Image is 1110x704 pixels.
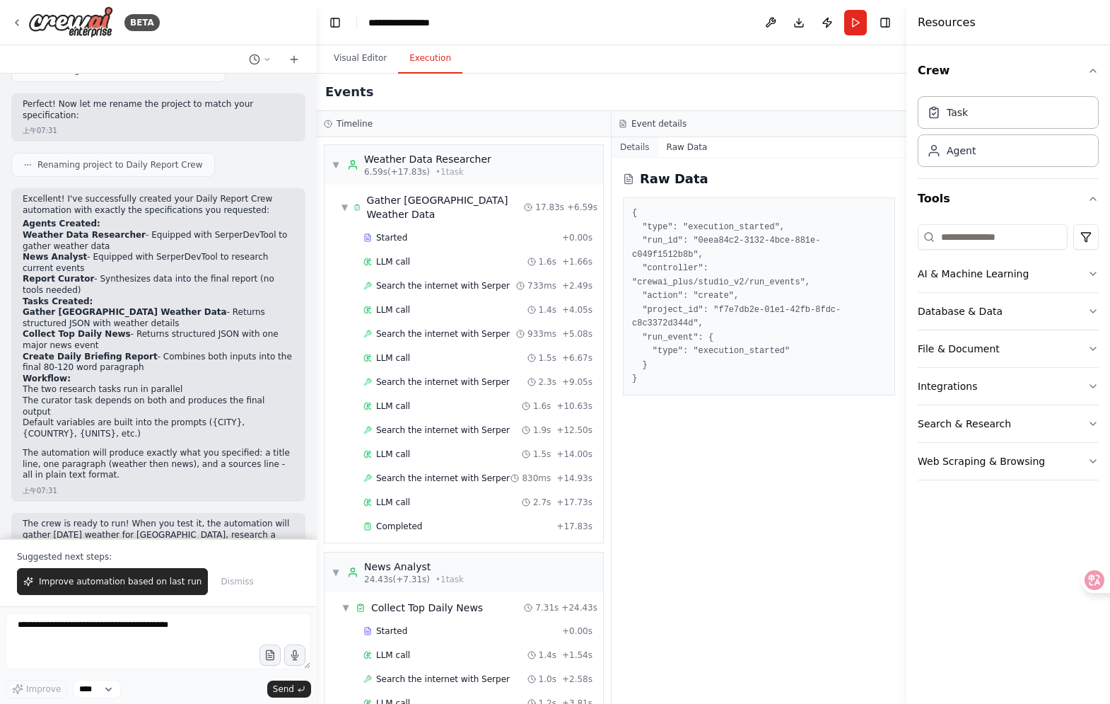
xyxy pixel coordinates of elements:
[522,473,551,484] span: 830ms
[39,576,201,587] span: Improve automation based on last run
[556,521,592,532] span: + 17.83s
[376,232,407,243] span: Started
[562,376,592,388] span: + 9.05s
[124,14,160,31] div: BETA
[533,400,551,412] span: 1.6s
[918,91,1099,178] div: Crew
[436,574,464,585] span: • 1 task
[259,645,281,666] button: Upload files
[562,625,592,637] span: + 0.00s
[875,13,895,33] button: Hide right sidebar
[562,256,592,267] span: + 1.66s
[556,497,592,508] span: + 17.73s
[539,352,556,364] span: 1.5s
[539,674,556,685] span: 1.0s
[436,166,464,178] span: • 1 task
[322,44,398,74] button: Visual Editor
[376,328,510,340] span: Search the internet with Serper
[539,304,556,316] span: 1.4s
[535,602,559,613] span: 7.31s
[918,330,1099,367] button: File & Document
[918,293,1099,330] button: Database & Data
[23,219,100,229] strong: Agents Created:
[23,296,93,306] strong: Tasks Created:
[23,252,87,262] strong: News Analyst
[562,674,592,685] span: + 2.58s
[527,280,556,292] span: 733ms
[918,342,1000,356] div: File & Document
[23,352,294,374] li: - Combines both inputs into the final 80-120 word paragraph
[918,304,1003,318] div: Database & Data
[23,519,294,562] p: The crew is ready to run! When you test it, the automation will gather [DATE] weather for [GEOGRA...
[364,166,430,178] span: 6.59s (+17.83s)
[367,193,525,221] div: Gather [GEOGRAPHIC_DATA] Weather Data
[398,44,462,74] button: Execution
[918,14,976,31] h4: Resources
[376,352,410,364] span: LLM call
[273,683,294,695] span: Send
[918,179,1099,219] button: Tools
[562,328,592,340] span: + 5.08s
[364,152,491,166] div: Weather Data Researcher
[533,449,551,460] span: 1.5s
[284,645,305,666] button: Click to speak your automation idea
[23,329,131,339] strong: Collect Top Daily News
[376,674,510,685] span: Search the internet with Serper
[562,352,592,364] span: + 6.67s
[364,574,430,585] span: 24.43s (+7.31s)
[26,683,61,695] span: Improve
[23,274,294,296] li: - Synthesizes data into the final report (no tools needed)
[23,352,158,362] strong: Create Daily Briefing Report
[376,425,510,436] span: Search the internet with Serper
[23,329,294,351] li: - Returns structured JSON with one major news event
[612,137,658,157] button: Details
[221,576,253,587] span: Dismiss
[23,125,57,136] div: 上午07:31
[23,307,294,329] li: - Returns structured JSON with weather details
[539,376,556,388] span: 2.3s
[23,485,57,496] div: 上午07:31
[283,51,305,68] button: Start a new chat
[535,202,564,213] span: 17.83s
[918,454,1045,468] div: Web Scraping & Browsing
[23,384,294,396] li: The two research tasks run in parallel
[918,267,1029,281] div: AI & Machine Learning
[337,118,373,129] h3: Timeline
[325,13,345,33] button: Hide left sidebar
[556,400,592,412] span: + 10.63s
[376,449,410,460] span: LLM call
[918,443,1099,480] button: Web Scraping & Browsing
[341,602,350,613] span: ▼
[23,417,294,439] li: Default variables are built into the prompts ({CITY}, {COUNTRY}, {UNITS}, etc.)
[632,207,886,386] pre: { "type": "execution_started", "run_id": "0eea84c2-3132-4bce-881e-c049f1512b8b", "controller": "c...
[23,230,146,240] strong: Weather Data Researcher
[267,681,311,698] button: Send
[376,650,410,661] span: LLM call
[364,560,464,574] div: News Analyst
[918,405,1099,442] button: Search & Research
[23,194,294,216] p: Excellent! I've successfully created your Daily Report Crew automation with exactly the specifica...
[23,396,294,417] li: The curator task depends on both and produces the final output
[376,473,510,484] span: Search the internet with Serper
[376,256,410,267] span: LLM call
[23,252,294,274] li: - Equipped with SerperDevTool to research current events
[23,230,294,252] li: - Equipped with SerperDevTool to gather weather data
[918,219,1099,492] div: Tools
[376,304,410,316] span: LLM call
[214,568,260,595] button: Dismiss
[527,328,556,340] span: 933ms
[376,625,407,637] span: Started
[23,99,294,121] p: Perfect! Now let me rename the project to match your specification:
[23,448,294,481] p: The automation will produce exactly what you specified: a title line, one paragraph (weather then...
[17,551,300,562] p: Suggested next steps:
[562,232,592,243] span: + 0.00s
[6,680,67,698] button: Improve
[376,497,410,508] span: LLM call
[562,650,592,661] span: + 1.54s
[562,280,592,292] span: + 2.49s
[556,473,592,484] span: + 14.93s
[562,304,592,316] span: + 4.05s
[332,567,340,578] span: ▼
[918,368,1099,405] button: Integrations
[539,650,556,661] span: 1.4s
